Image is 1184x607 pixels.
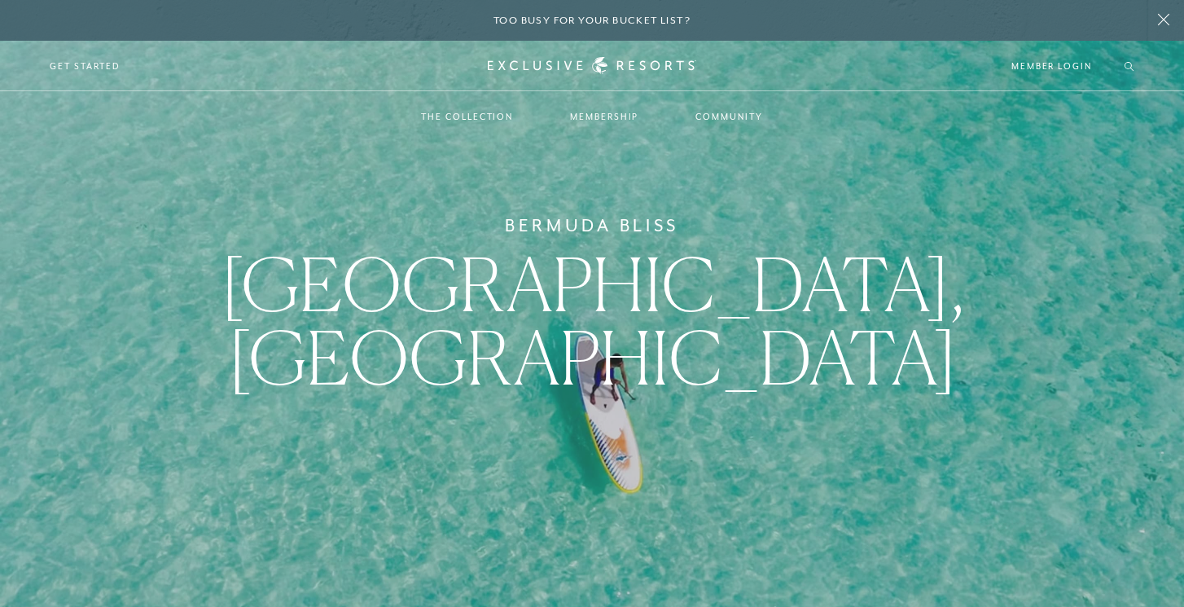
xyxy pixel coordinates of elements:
a: Get Started [50,59,121,73]
h6: Bermuda Bliss [505,213,679,239]
a: Member Login [1011,59,1092,73]
iframe: Qualified Messenger [1109,532,1184,607]
a: Membership [554,93,655,140]
h6: Too busy for your bucket list? [493,13,691,29]
a: The Collection [405,93,529,140]
span: [GEOGRAPHIC_DATA], [GEOGRAPHIC_DATA] [221,240,964,402]
a: Community [679,93,778,140]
